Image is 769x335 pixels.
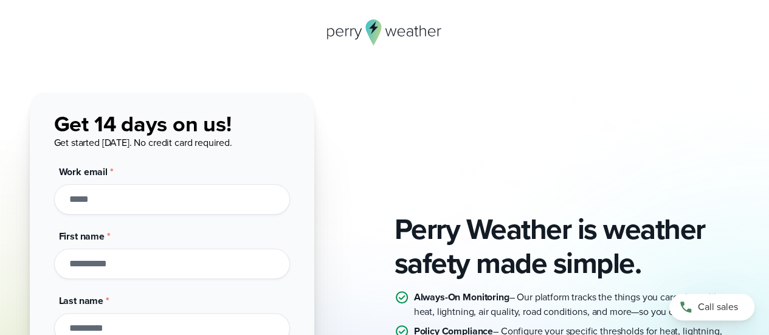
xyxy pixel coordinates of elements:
h2: Perry Weather is weather safety made simple. [395,212,740,280]
span: Call sales [698,300,738,314]
span: First name [59,229,105,243]
a: Call sales [669,294,754,320]
strong: Always-On Monitoring [414,290,509,304]
p: – Our platform tracks the things you care about, like heat, lightning, air quality, road conditio... [414,290,740,319]
span: Work email [59,165,108,179]
span: Last name [59,294,104,308]
span: Get started [DATE]. No credit card required. [54,136,232,150]
span: Get 14 days on us! [54,108,232,140]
